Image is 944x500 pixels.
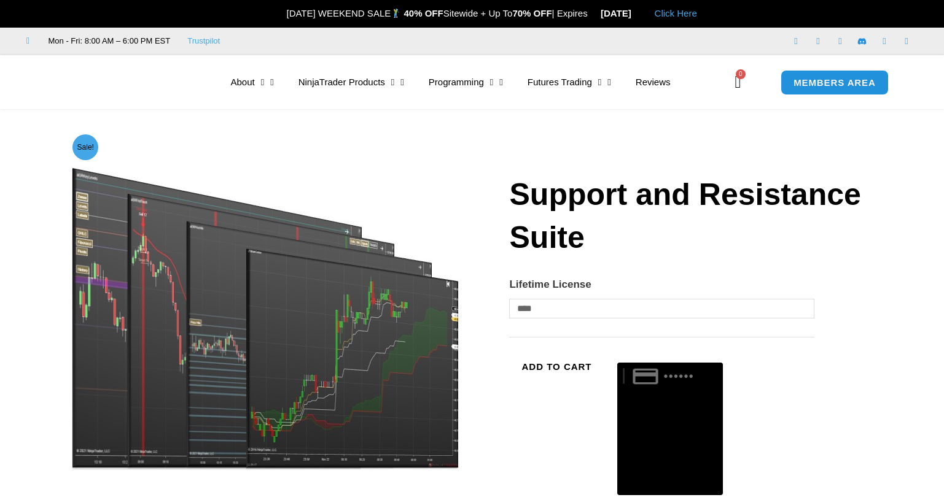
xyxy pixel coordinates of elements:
[655,8,697,18] a: Click Here
[187,34,220,48] a: Trustpilot
[286,68,416,96] a: NinjaTrader Products
[512,8,552,18] strong: 70% OFF
[794,78,876,87] span: MEMBERS AREA
[601,8,642,18] strong: [DATE]
[632,9,641,18] img: 🏭
[509,173,868,259] h1: Support and Resistance Suite
[623,68,683,96] a: Reviews
[617,363,723,495] button: Buy with GPay
[515,68,623,96] a: Futures Trading
[273,8,601,18] span: [DATE] WEEKEND SALE Sitewide + Up To | Expires
[47,60,179,104] img: LogoAI | Affordable Indicators – NinjaTrader
[663,369,694,383] text: ••••••
[509,279,591,290] label: Lifetime License
[615,354,725,355] iframe: Secure payment input frame
[276,9,286,18] img: 🎉
[781,70,889,95] a: MEMBERS AREA
[45,34,171,48] span: Mon - Fri: 8:00 AM – 6:00 PM EST
[509,325,531,332] a: Clear options
[218,68,731,96] nav: Menu
[72,134,98,160] span: Sale!
[404,8,443,18] strong: 40% OFF
[416,68,515,96] a: Programming
[509,356,604,377] button: Add to cart
[218,68,286,96] a: About
[736,69,746,79] span: 0
[717,64,760,100] a: 0
[69,131,464,470] img: Support and Resistance Suite 1
[391,9,400,18] img: 🏌️‍♂️
[588,9,598,18] img: ⌛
